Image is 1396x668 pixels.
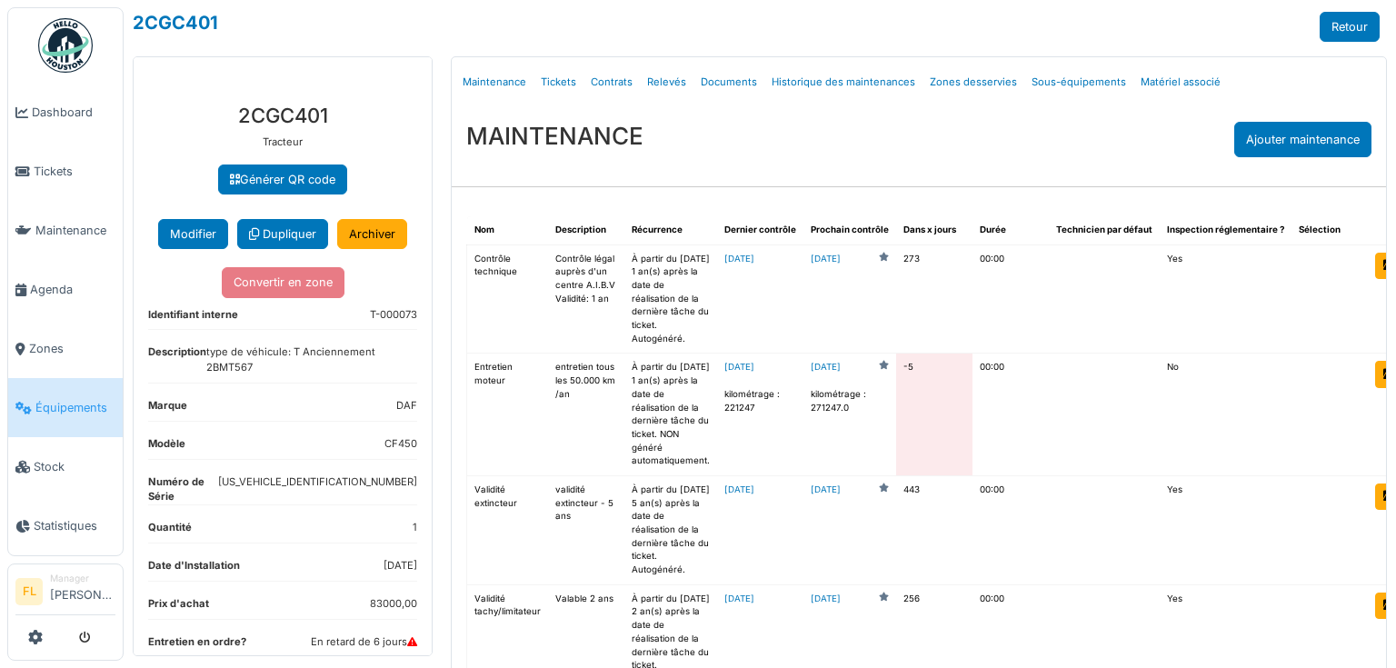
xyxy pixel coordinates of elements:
[455,61,533,104] a: Maintenance
[466,122,643,150] h3: MAINTENANCE
[50,572,115,585] div: Manager
[896,475,972,584] td: 443
[148,436,185,459] dt: Modèle
[972,475,1049,584] td: 00:00
[972,216,1049,244] th: Durée
[206,344,417,375] dd: type de véhicule: T Anciennement 2BMT567
[384,558,417,573] dd: [DATE]
[811,253,841,266] a: [DATE]
[218,474,417,498] dd: [US_VEHICLE_IDENTIFICATION_NUMBER]
[533,61,583,104] a: Tickets
[30,281,115,298] span: Agenda
[1049,216,1160,244] th: Technicien par défaut
[32,104,115,121] span: Dashboard
[35,399,115,416] span: Équipements
[148,558,240,581] dt: Date d'Installation
[548,475,624,584] td: validité extincteur - 5 ans
[972,354,1049,476] td: 00:00
[148,135,417,150] p: Tracteur
[803,354,896,476] td: kilométrage : 271247.0
[38,18,93,73] img: Badge_color-CXgf-gQk.svg
[640,61,693,104] a: Relevés
[1320,12,1380,42] a: Retour
[811,593,841,606] a: [DATE]
[922,61,1024,104] a: Zones desservies
[717,354,803,476] td: kilométrage : 221247
[34,517,115,534] span: Statistiques
[148,596,209,619] dt: Prix d'achat
[548,354,624,476] td: entretien tous les 50.000 km /an
[1167,593,1182,603] span: translation missing: fr.shared.yes
[624,216,717,244] th: Récurrence
[467,244,549,354] td: Contrôle technique
[624,354,717,476] td: À partir du [DATE] 1 an(s) après la date de réalisation de la dernière tâche du ticket. NON génér...
[237,219,328,249] a: Dupliquer
[133,12,218,34] a: 2CGC401
[370,596,417,612] dd: 83000,00
[724,484,754,494] a: [DATE]
[467,216,549,244] th: Nom
[8,201,123,260] a: Maintenance
[384,436,417,452] dd: CF450
[896,216,972,244] th: Dans x jours
[50,572,115,611] li: [PERSON_NAME]
[148,104,417,127] h3: 2CGC401
[29,340,115,357] span: Zones
[896,354,972,476] td: -5
[15,572,115,615] a: FL Manager[PERSON_NAME]
[158,219,228,249] button: Modifier
[1291,216,1368,244] th: Sélection
[972,244,1049,354] td: 00:00
[148,474,218,505] dt: Numéro de Série
[8,319,123,378] a: Zones
[148,520,192,543] dt: Quantité
[35,222,115,239] span: Maintenance
[811,484,841,497] a: [DATE]
[811,361,841,374] a: [DATE]
[148,344,206,383] dt: Description
[1234,122,1371,157] div: Ajouter maintenance
[548,216,624,244] th: Description
[724,254,754,264] a: [DATE]
[724,362,754,372] a: [DATE]
[8,142,123,201] a: Tickets
[34,458,115,475] span: Stock
[8,378,123,437] a: Équipements
[717,216,803,244] th: Dernier contrôle
[8,496,123,555] a: Statistiques
[34,163,115,180] span: Tickets
[8,437,123,496] a: Stock
[148,398,187,421] dt: Marque
[1167,362,1179,372] span: translation missing: fr.shared.no
[218,165,347,194] a: Générer QR code
[370,307,417,323] dd: T-000073
[764,61,922,104] a: Historique des maintenances
[1133,61,1228,104] a: Matériel associé
[548,244,624,354] td: Contrôle légal auprès d'un centre A.I.B.V Validité: 1 an
[1024,61,1133,104] a: Sous-équipements
[803,216,896,244] th: Prochain contrôle
[1167,254,1182,264] span: translation missing: fr.shared.yes
[311,634,417,650] dd: En retard de 6 jours
[148,634,246,657] dt: Entretien en ordre?
[467,475,549,584] td: Validité extincteur
[624,244,717,354] td: À partir du [DATE] 1 an(s) après la date de réalisation de la dernière tâche du ticket. Autogénéré.
[467,354,549,476] td: Entretien moteur
[583,61,640,104] a: Contrats
[1167,484,1182,494] span: translation missing: fr.shared.yes
[724,593,754,603] a: [DATE]
[148,307,238,330] dt: Identifiant interne
[337,219,407,249] a: Archiver
[15,578,43,605] li: FL
[624,475,717,584] td: À partir du [DATE] 5 an(s) après la date de réalisation de la dernière tâche du ticket. Autogénéré.
[8,83,123,142] a: Dashboard
[693,61,764,104] a: Documents
[1160,216,1291,244] th: Inspection réglementaire ?
[413,520,417,535] dd: 1
[396,398,417,414] dd: DAF
[896,244,972,354] td: 273
[8,260,123,319] a: Agenda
